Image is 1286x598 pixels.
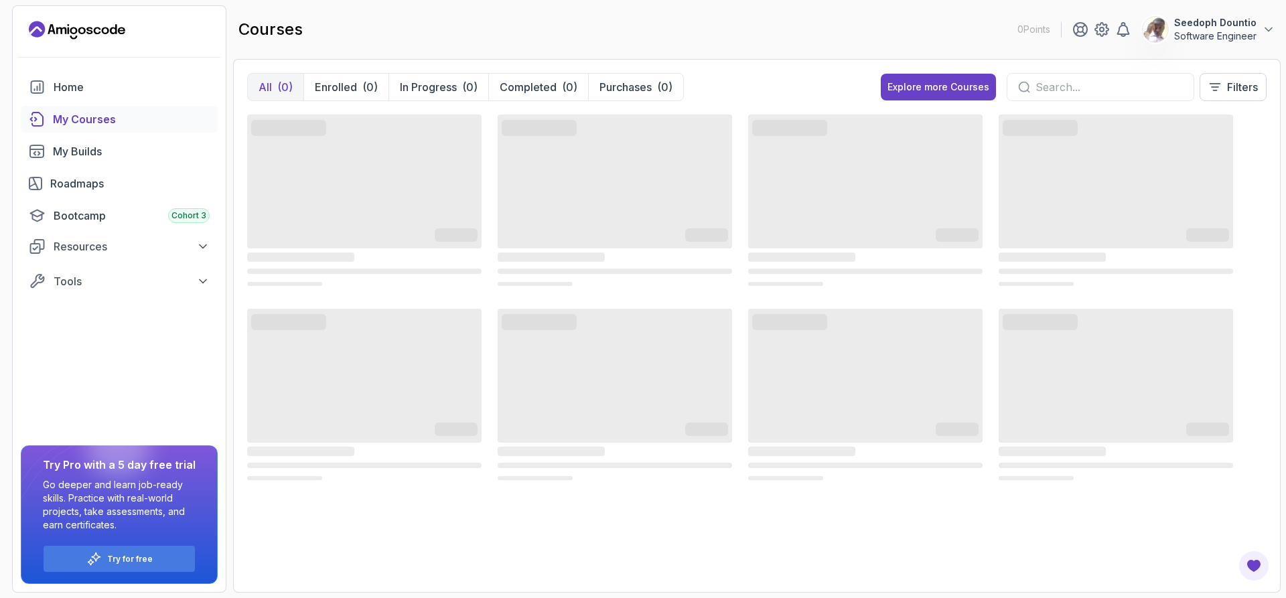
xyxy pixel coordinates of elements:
p: Enrolled [315,79,357,95]
div: (0) [562,79,577,95]
span: ‌ [247,447,354,456]
a: roadmaps [21,170,218,197]
span: ‌ [1003,123,1078,133]
button: Open Feedback Button [1238,550,1270,582]
span: ‌ [999,252,1106,262]
button: In Progress(0) [388,74,488,100]
div: card loading ui [247,306,482,484]
span: ‌ [247,269,482,274]
span: ‌ [936,425,979,436]
span: ‌ [748,115,983,248]
button: Tools [21,269,218,293]
div: My Builds [53,143,210,159]
a: builds [21,138,218,165]
span: ‌ [502,317,577,327]
span: ‌ [752,317,827,327]
span: ‌ [748,269,983,274]
div: (0) [362,79,378,95]
button: Enrolled(0) [303,74,388,100]
button: Purchases(0) [588,74,683,100]
img: user profile image [1143,17,1168,42]
span: ‌ [999,476,1074,480]
button: Resources [21,234,218,258]
span: ‌ [498,476,573,480]
span: ‌ [498,269,732,274]
h2: courses [238,19,303,40]
div: Roadmaps [50,175,210,192]
input: Search... [1035,79,1183,95]
span: ‌ [748,476,823,480]
span: ‌ [748,252,855,262]
p: 0 Points [1017,23,1050,36]
div: My Courses [53,111,210,127]
span: ‌ [999,269,1233,274]
span: ‌ [999,463,1233,468]
div: Bootcamp [54,208,210,224]
span: ‌ [247,252,354,262]
span: ‌ [498,252,605,262]
span: ‌ [502,123,577,133]
div: card loading ui [748,112,983,290]
span: ‌ [498,282,573,286]
span: ‌ [748,447,855,456]
p: Seedoph Dountio [1174,16,1257,29]
span: ‌ [748,463,983,468]
div: (0) [657,79,672,95]
button: Try for free [43,545,196,573]
span: ‌ [1003,317,1078,327]
p: In Progress [400,79,457,95]
span: ‌ [498,309,732,443]
span: ‌ [999,282,1074,286]
a: bootcamp [21,202,218,229]
p: Purchases [599,79,652,95]
p: Completed [500,79,557,95]
span: ‌ [435,425,478,436]
span: ‌ [685,231,728,242]
a: courses [21,106,218,133]
span: ‌ [685,425,728,436]
span: ‌ [999,309,1233,443]
div: (0) [462,79,478,95]
div: Home [54,79,210,95]
span: ‌ [999,115,1233,248]
span: ‌ [498,447,605,456]
button: Filters [1200,73,1267,101]
div: Explore more Courses [887,80,989,94]
div: (0) [277,79,293,95]
span: ‌ [752,123,827,133]
span: ‌ [748,282,823,286]
span: ‌ [498,463,732,468]
span: ‌ [435,231,478,242]
div: card loading ui [247,112,482,290]
button: All(0) [248,74,303,100]
button: user profile imageSeedoph DountioSoftware Engineer [1142,16,1275,43]
p: All [259,79,272,95]
span: ‌ [1186,231,1229,242]
span: ‌ [936,231,979,242]
div: card loading ui [498,112,732,290]
span: ‌ [247,463,482,468]
p: Filters [1227,79,1258,95]
div: Tools [54,273,210,289]
a: Try for free [107,554,153,565]
span: Cohort 3 [171,210,206,221]
div: Resources [54,238,210,254]
span: ‌ [247,476,322,480]
span: ‌ [748,309,983,443]
span: ‌ [498,115,732,248]
a: Landing page [29,19,125,41]
div: card loading ui [999,112,1233,290]
p: Go deeper and learn job-ready skills. Practice with real-world projects, take assessments, and ea... [43,478,196,532]
span: ‌ [247,115,482,248]
span: ‌ [251,317,326,327]
div: card loading ui [748,306,983,484]
span: ‌ [1186,425,1229,436]
button: Completed(0) [488,74,588,100]
span: ‌ [247,282,322,286]
p: Software Engineer [1174,29,1257,43]
div: card loading ui [498,306,732,484]
button: Explore more Courses [881,74,996,100]
div: card loading ui [999,306,1233,484]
